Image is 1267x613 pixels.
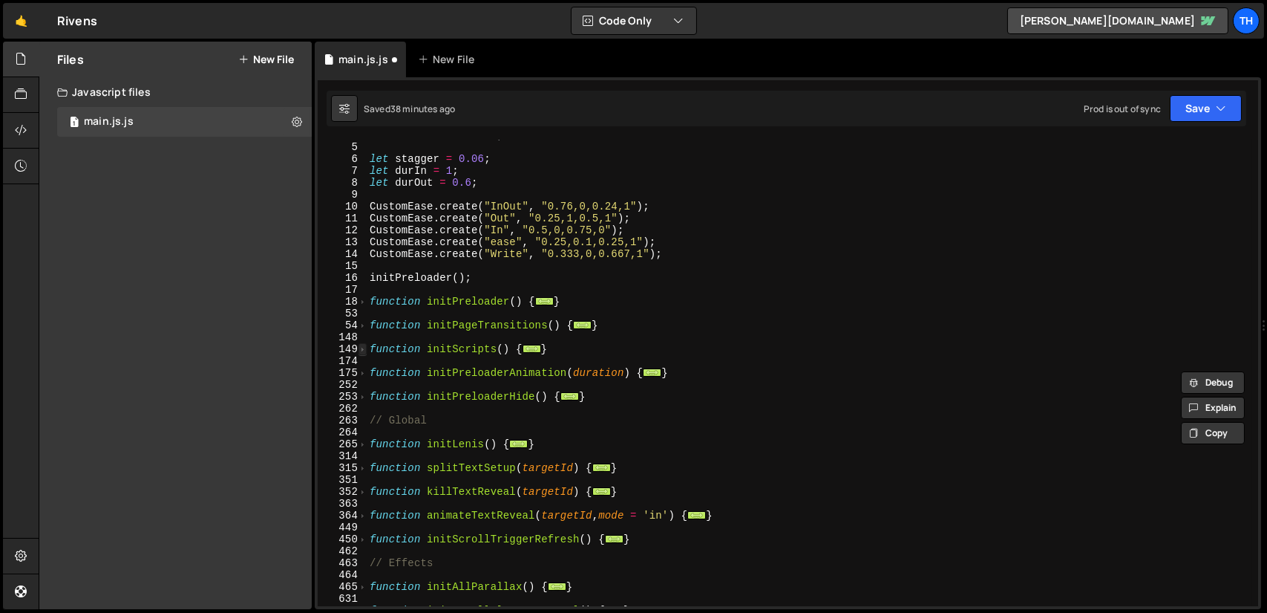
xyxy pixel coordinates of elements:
[535,297,554,305] span: ...
[592,464,611,472] span: ...
[318,379,367,391] div: 252
[57,12,97,30] div: Rivens
[318,545,367,557] div: 462
[318,320,367,331] div: 54
[318,141,367,153] div: 5
[318,415,367,426] div: 263
[318,498,367,510] div: 363
[364,103,455,115] div: Saved
[338,52,388,67] div: main.js.js
[418,52,480,67] div: New File
[238,53,294,65] button: New File
[39,77,312,107] div: Javascript files
[592,487,611,496] span: ...
[318,331,367,343] div: 148
[688,511,707,519] span: ...
[318,391,367,403] div: 253
[318,426,367,438] div: 264
[318,569,367,581] div: 464
[318,153,367,165] div: 6
[318,403,367,415] div: 262
[318,177,367,189] div: 8
[318,522,367,533] div: 449
[318,343,367,355] div: 149
[3,3,39,39] a: 🤙
[318,165,367,177] div: 7
[523,345,541,353] span: ...
[318,450,367,462] div: 314
[1233,7,1260,34] a: Th
[1084,103,1161,115] div: Prod is out of sync
[510,440,528,448] span: ...
[318,581,367,593] div: 465
[1170,95,1242,122] button: Save
[318,557,367,569] div: 463
[572,7,696,34] button: Code Only
[318,248,367,260] div: 14
[318,284,367,296] div: 17
[573,321,592,329] span: ...
[318,201,367,213] div: 10
[318,462,367,474] div: 315
[318,533,367,545] div: 450
[318,355,367,367] div: 174
[318,510,367,522] div: 364
[1181,372,1245,394] button: Debug
[318,189,367,201] div: 9
[318,367,367,379] div: 175
[548,583,566,591] span: ...
[70,117,79,129] span: 1
[318,236,367,248] div: 13
[560,392,579,400] span: ...
[318,474,367,486] div: 351
[318,213,367,224] div: 11
[1181,397,1245,419] button: Explain
[318,272,367,284] div: 16
[1181,422,1245,444] button: Copy
[318,296,367,308] div: 18
[318,260,367,272] div: 15
[57,51,84,68] h2: Files
[390,103,455,115] div: 38 minutes ago
[605,535,623,543] span: ...
[318,438,367,450] div: 265
[318,308,367,320] div: 53
[84,115,134,129] div: main.js.js
[644,369,662,377] span: ...
[57,107,312,137] div: 17273/47859.js
[318,593,367,605] div: 631
[318,224,367,236] div: 12
[1007,7,1228,34] a: [PERSON_NAME][DOMAIN_NAME]
[318,486,367,498] div: 352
